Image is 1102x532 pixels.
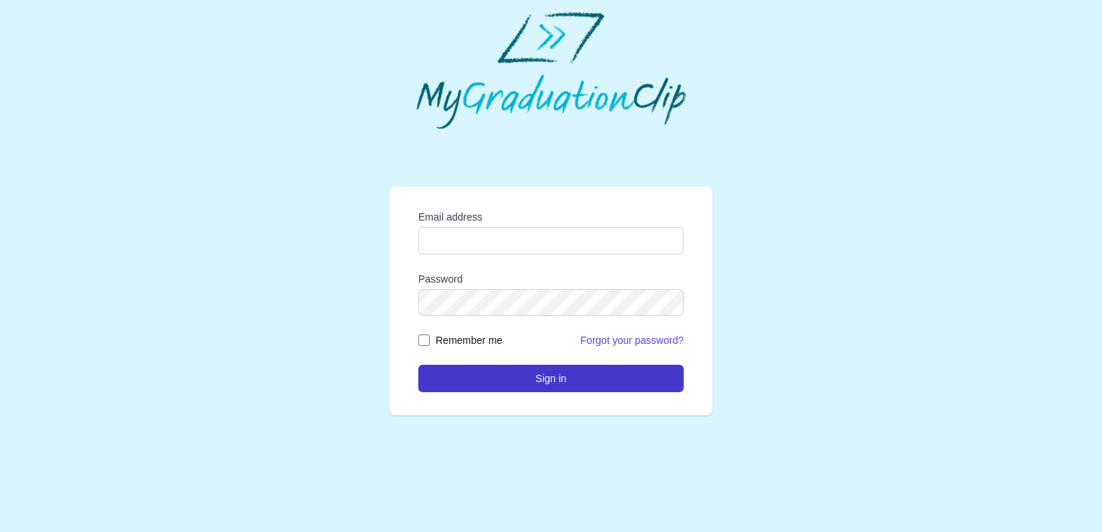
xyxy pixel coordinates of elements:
button: Sign in [418,365,684,392]
label: Remember me [436,333,503,347]
a: Forgot your password? [581,334,684,346]
img: MyGraduationClip [416,12,686,129]
label: Password [418,272,684,286]
label: Email address [418,210,684,224]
